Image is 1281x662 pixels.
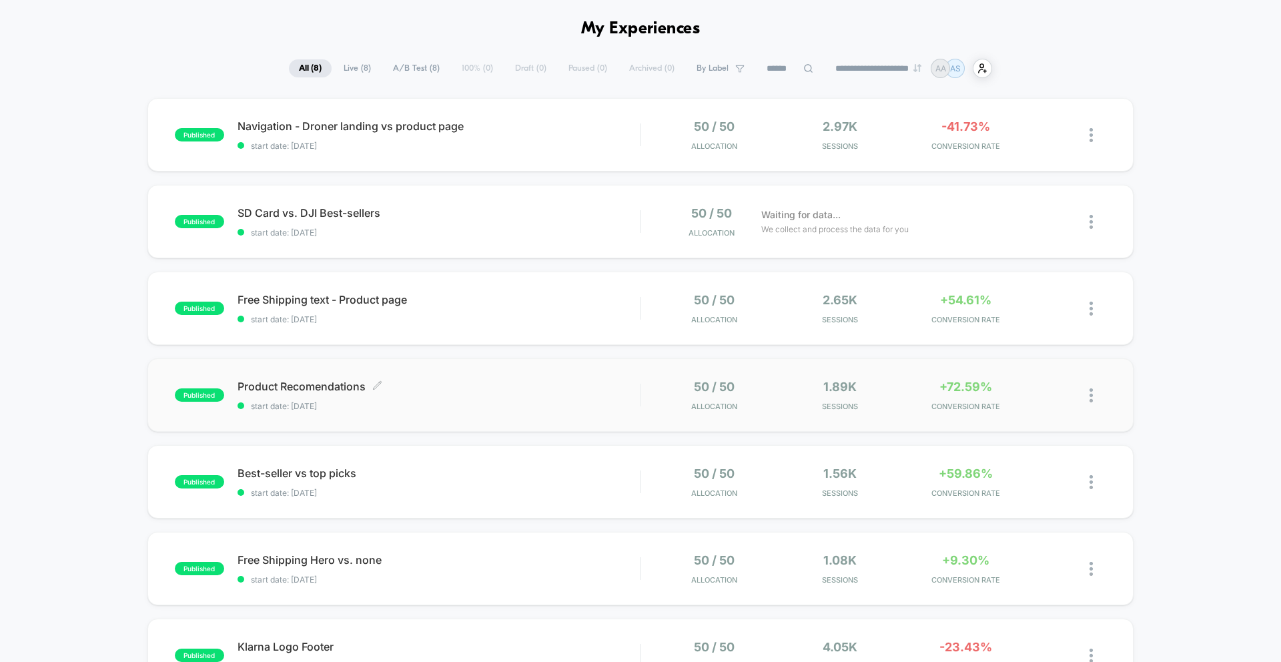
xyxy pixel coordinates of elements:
img: close [1090,302,1093,316]
span: CONVERSION RATE [906,315,1025,324]
span: start date: [DATE] [238,314,640,324]
img: close [1090,562,1093,576]
span: Product Recomendations [238,380,640,393]
span: start date: [DATE] [238,228,640,238]
span: +72.59% [939,380,992,394]
span: start date: [DATE] [238,575,640,585]
span: CONVERSION RATE [906,141,1025,151]
span: +9.30% [942,553,989,567]
span: Klarna Logo Footer [238,640,640,653]
p: AA [935,63,946,73]
span: 50 / 50 [694,293,735,307]
div: Current time [463,343,494,358]
span: Allocation [691,315,737,324]
div: Duration [496,343,531,358]
span: Allocation [691,141,737,151]
span: SD Card vs. DJI Best-sellers [238,206,640,220]
span: CONVERSION RATE [906,575,1025,585]
img: close [1090,215,1093,229]
span: CONVERSION RATE [906,488,1025,498]
span: Sessions [781,575,900,585]
span: Navigation - Droner landing vs product page [238,119,640,133]
span: 1.08k [823,553,857,567]
span: 2.65k [823,293,857,307]
span: -23.43% [939,640,992,654]
input: Seek [10,322,646,334]
span: published [175,215,224,228]
span: Sessions [781,141,900,151]
span: +59.86% [939,466,993,480]
span: By Label [697,63,729,73]
span: 4.05k [823,640,857,654]
span: Free Shipping text - Product page [238,293,640,306]
img: close [1090,128,1093,142]
span: Allocation [689,228,735,238]
span: CONVERSION RATE [906,402,1025,411]
span: Allocation [691,402,737,411]
span: 1.89k [823,380,857,394]
button: Play, NEW DEMO 2025-VEED.mp4 [311,168,343,200]
span: start date: [DATE] [238,488,640,498]
span: Allocation [691,575,737,585]
span: published [175,302,224,315]
span: start date: [DATE] [238,401,640,411]
span: A/B Test ( 8 ) [383,59,450,77]
span: All ( 8 ) [289,59,332,77]
img: close [1090,475,1093,489]
span: Sessions [781,488,900,498]
span: 50 / 50 [694,466,735,480]
span: Allocation [691,488,737,498]
span: 2.97k [823,119,857,133]
span: 50 / 50 [694,553,735,567]
input: Volume [557,344,597,357]
span: Live ( 8 ) [334,59,381,77]
span: -41.73% [941,119,990,133]
h1: My Experiences [581,19,701,39]
span: published [175,388,224,402]
p: AS [950,63,961,73]
img: close [1090,388,1093,402]
span: published [175,649,224,662]
span: start date: [DATE] [238,141,640,151]
span: published [175,128,224,141]
span: 1.56k [823,466,857,480]
span: Sessions [781,315,900,324]
span: 50 / 50 [694,119,735,133]
span: Free Shipping Hero vs. none [238,553,640,567]
span: published [175,562,224,575]
button: Play, NEW DEMO 2025-VEED.mp4 [7,340,28,361]
span: Waiting for data... [761,208,841,222]
img: end [913,64,921,72]
span: Best-seller vs top picks [238,466,640,480]
span: +54.61% [940,293,991,307]
span: 50 / 50 [694,640,735,654]
span: Sessions [781,402,900,411]
span: 50 / 50 [691,206,732,220]
span: 50 / 50 [694,380,735,394]
span: We collect and process the data for you [761,223,909,236]
span: published [175,475,224,488]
